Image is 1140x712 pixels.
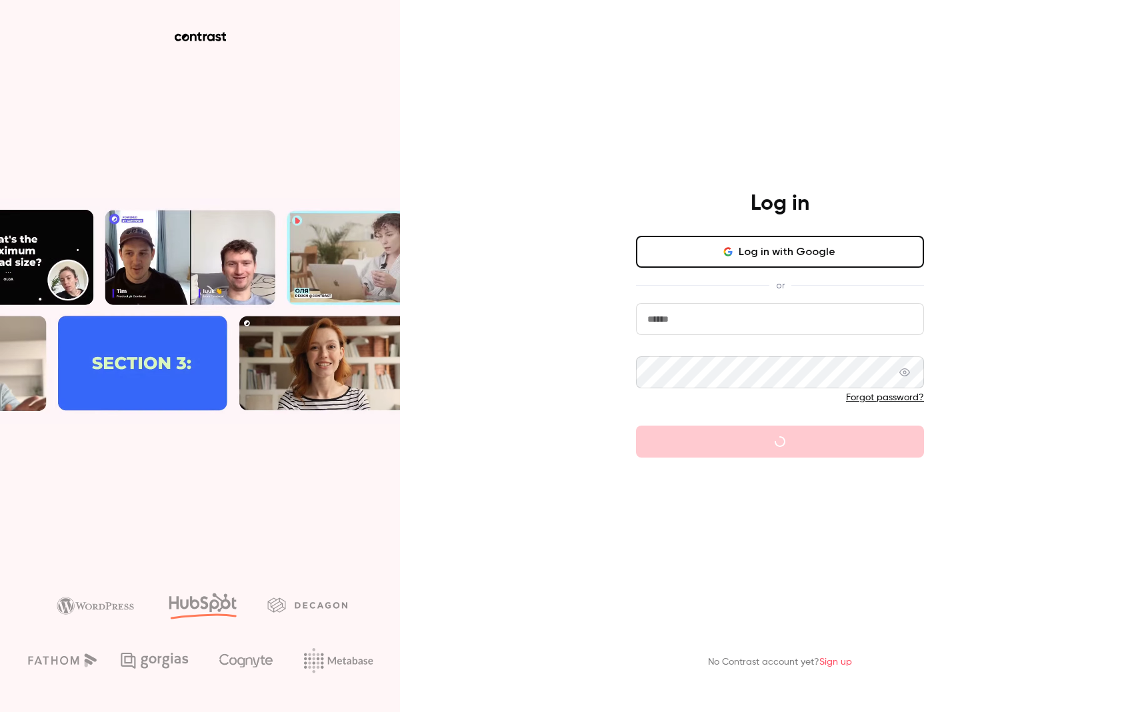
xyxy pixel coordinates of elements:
span: or [769,278,791,292]
p: No Contrast account yet? [708,655,852,669]
a: Forgot password? [846,393,924,402]
button: Log in with Google [636,236,924,268]
h4: Log in [751,190,809,217]
img: decagon [267,597,347,612]
a: Sign up [819,657,852,667]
